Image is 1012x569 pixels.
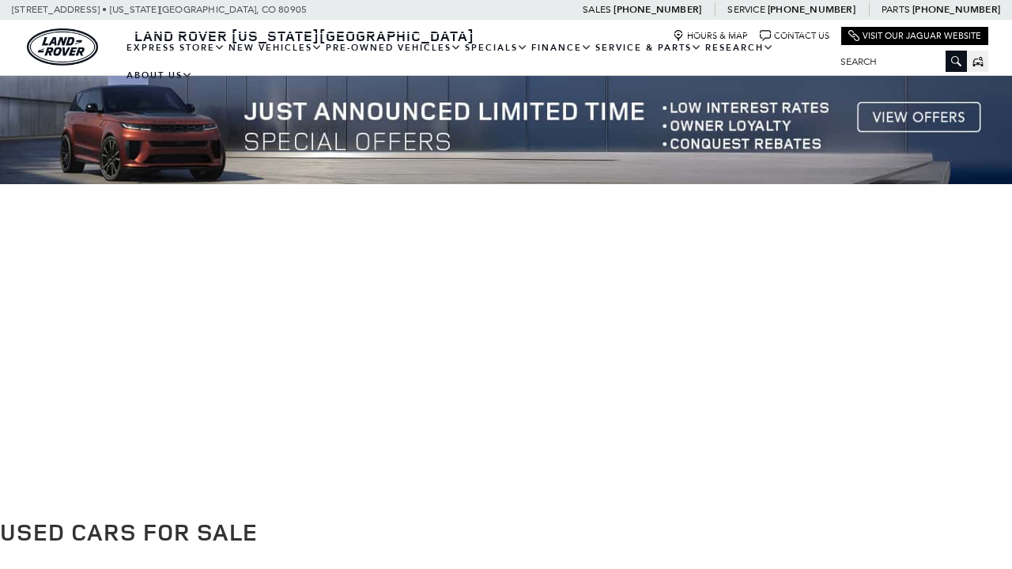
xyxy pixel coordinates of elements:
[125,62,194,89] a: About Us
[27,28,98,66] img: Land Rover
[882,4,910,15] span: Parts
[614,3,701,16] a: [PHONE_NUMBER]
[594,34,704,62] a: Service & Parts
[125,34,227,62] a: EXPRESS STORE
[27,28,98,66] a: land-rover
[912,3,1000,16] a: [PHONE_NUMBER]
[727,4,765,15] span: Service
[463,34,530,62] a: Specials
[768,3,855,16] a: [PHONE_NUMBER]
[227,34,324,62] a: New Vehicles
[530,34,594,62] a: Finance
[324,34,463,62] a: Pre-Owned Vehicles
[583,4,611,15] span: Sales
[125,34,829,89] nav: Main Navigation
[134,26,474,45] span: Land Rover [US_STATE][GEOGRAPHIC_DATA]
[760,30,829,42] a: Contact Us
[704,34,776,62] a: Research
[848,30,981,42] a: Visit Our Jaguar Website
[829,52,967,71] input: Search
[12,4,307,15] a: [STREET_ADDRESS] • [US_STATE][GEOGRAPHIC_DATA], CO 80905
[125,26,484,45] a: Land Rover [US_STATE][GEOGRAPHIC_DATA]
[673,30,748,42] a: Hours & Map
